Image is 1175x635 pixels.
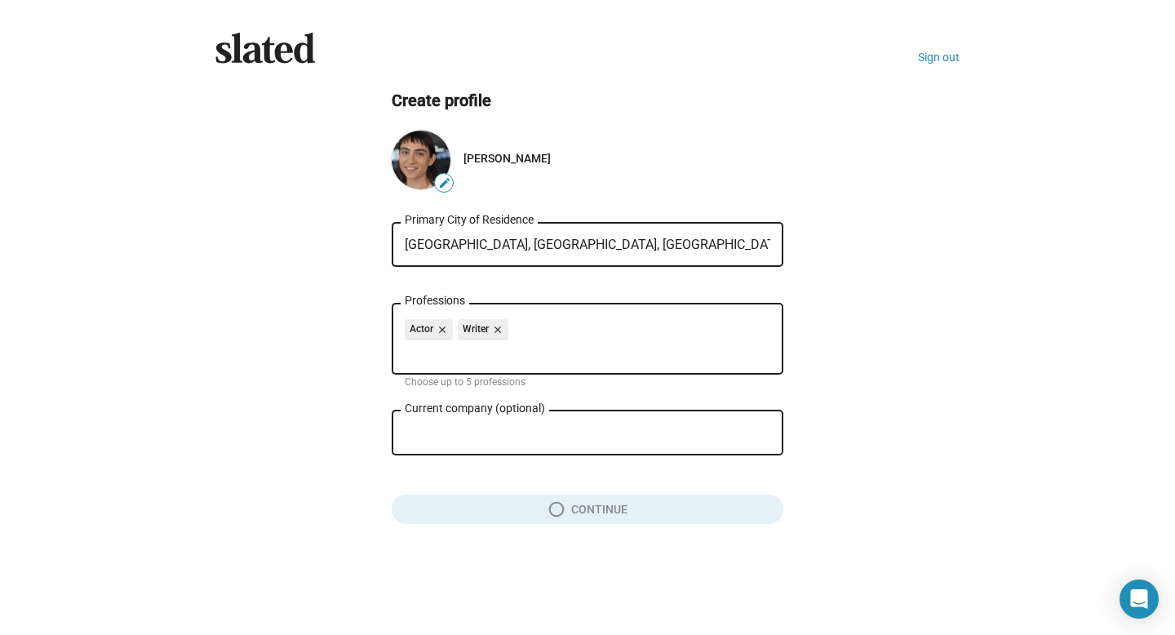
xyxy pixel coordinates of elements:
[463,152,783,165] div: [PERSON_NAME]
[489,322,503,337] mat-icon: close
[458,319,508,340] mat-chip: Writer
[392,90,783,112] h2: Create profile
[405,319,453,340] mat-chip: Actor
[1120,579,1159,619] div: Open Intercom Messenger
[438,176,451,189] mat-icon: edit
[405,376,525,389] mat-hint: Choose up to 5 professions
[433,322,448,337] mat-icon: close
[918,51,960,64] a: Sign out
